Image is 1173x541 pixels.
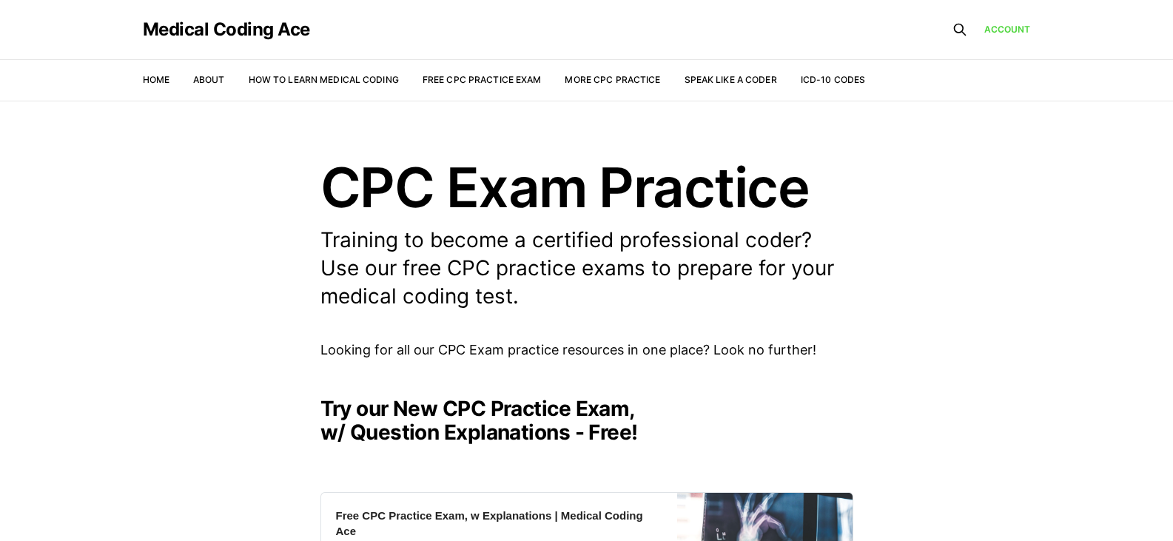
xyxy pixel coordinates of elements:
a: More CPC Practice [565,74,660,85]
h2: Try our New CPC Practice Exam, w/ Question Explanations - Free! [320,397,853,444]
p: Training to become a certified professional coder? Use our free CPC practice exams to prepare for... [320,226,853,310]
h1: CPC Exam Practice [320,160,853,215]
a: Home [143,74,169,85]
a: Medical Coding Ace [143,21,310,38]
a: Speak Like a Coder [685,74,777,85]
a: Free CPC Practice Exam [423,74,542,85]
div: Free CPC Practice Exam, w Explanations | Medical Coding Ace [336,508,662,539]
a: About [193,74,225,85]
a: ICD-10 Codes [801,74,865,85]
p: Looking for all our CPC Exam practice resources in one place? Look no further! [320,340,853,361]
a: How to Learn Medical Coding [249,74,399,85]
a: Account [984,22,1031,36]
